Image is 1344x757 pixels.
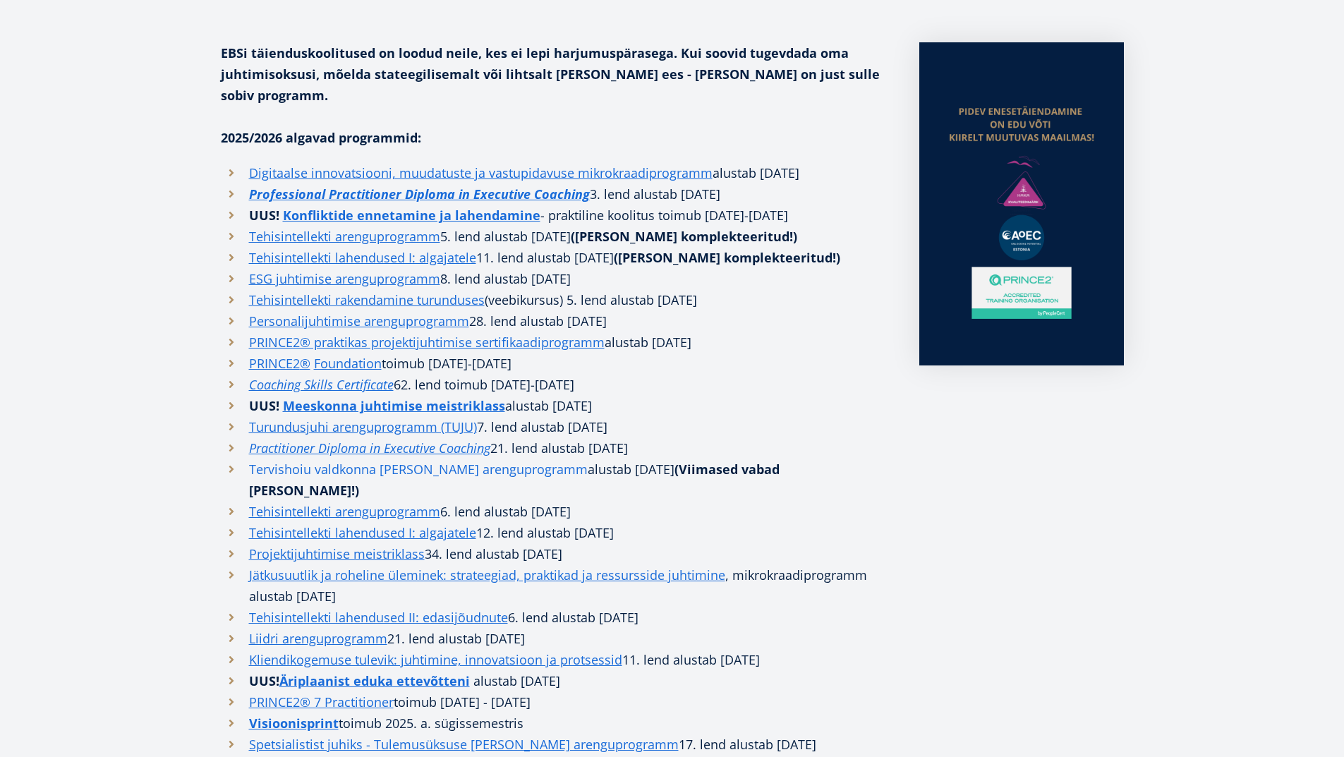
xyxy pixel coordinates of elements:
li: . lend alustab [DATE] [221,437,891,459]
a: Kliendikogemuse tulevik: juhtimine, innovatsioon ja protsessid [249,649,622,670]
li: 34. lend alustab [DATE] [221,543,891,564]
a: Spetsialistist juhiks - Tulemusüksuse [PERSON_NAME] arenguprogramm [249,734,679,755]
a: Meeskonna juhtimise meistriklass [283,395,505,416]
li: - praktiline koolitus toimub [DATE]-[DATE] [221,205,891,226]
a: Tehisintellekti arenguprogramm [249,226,440,247]
a: Projektijuhtimise meistriklass [249,543,425,564]
em: Practitioner Diploma in Executive Coaching [249,440,490,456]
strong: Konfliktide ennetamine ja lahendamine [283,207,540,224]
a: Digitaalse innovatsiooni, muudatuste ja vastupidavuse mikrokraadiprogramm [249,162,713,183]
li: alustab [DATE] [221,670,891,691]
li: toimub 2025. a. sügissemestris [221,713,891,734]
strong: UUS! [249,672,473,689]
a: Professional Practitioner Diploma in Executive Coaching [249,183,590,205]
li: (veebikursus) 5. lend alustab [DATE] [221,289,891,310]
li: toimub [DATE] - [DATE] [221,691,891,713]
strong: ([PERSON_NAME] komplekteeritud!) [571,228,797,245]
li: 21. lend alustab [DATE] [221,628,891,649]
strong: EBSi täienduskoolitused on loodud neile, kes ei lepi harjumuspärasega. Kui soovid tugevdada oma j... [221,44,880,104]
li: 6. lend alustab [DATE] [221,607,891,628]
a: PRINCE2® praktikas projektijuhtimise sertifikaadiprogramm [249,332,605,353]
strong: Meeskonna juhtimise meistriklass [283,397,505,414]
a: Foundation [314,353,382,374]
li: alustab [DATE] [221,459,891,501]
li: 11. lend alustab [DATE] [221,649,891,670]
a: Tehisintellekti arenguprogramm [249,501,440,522]
a: Liidri arenguprogramm [249,628,387,649]
li: 8. lend alustab [DATE] [221,268,891,289]
a: Tehisintellekti lahendused I: algajatele [249,247,476,268]
a: Tehisintellekti rakendamine turunduses [249,289,485,310]
a: Tehisintellekti lahendused II: edasijõudnute [249,607,508,628]
i: 21 [490,440,504,456]
li: 28. lend alustab [DATE] [221,310,891,332]
a: Tehisintellekti lahendused I: algajatele [249,522,476,543]
li: 7. lend alustab [DATE] [221,416,891,437]
em: Coaching Skills Certificate [249,376,394,393]
a: Practitioner Diploma in Executive Coaching [249,437,490,459]
a: PRINCE2® 7 Practitioner [249,691,394,713]
li: 6. lend alustab [DATE] [221,501,891,522]
li: , mikrokraadiprogramm alustab [DATE] [221,564,891,607]
a: Jätkusuutlik ja roheline üleminek: strateegiad, praktikad ja ressursside juhtimine [249,564,725,586]
li: alustab [DATE] [221,162,891,183]
a: Konfliktide ennetamine ja lahendamine [283,205,540,226]
a: Äriplaanist eduka ettevõtteni [279,670,470,691]
li: 17. lend alustab [DATE] [221,734,891,755]
li: alustab [DATE] [221,395,891,416]
strong: UUS! [249,397,279,414]
a: Personalijuhtimise arenguprogramm [249,310,469,332]
a: Coaching Skills Certificate [249,374,394,395]
strong: UUS! [249,207,279,224]
li: alustab [DATE] [221,332,891,353]
a: PRINCE2 [249,353,300,374]
li: 5. lend alustab [DATE] [221,226,891,247]
a: ESG juhtimise arenguprogramm [249,268,440,289]
li: 62. lend toimub [DATE]-[DATE] [221,374,891,395]
strong: 2025/2026 algavad programmid: [221,129,421,146]
li: 12. lend alustab [DATE] [221,522,891,543]
li: 3. lend alustab [DATE] [221,183,891,205]
strong: ([PERSON_NAME] komplekteeritud!) [614,249,840,266]
a: Turundusjuhi arenguprogramm (TUJU) [249,416,477,437]
a: Visioonisprint [249,713,339,734]
li: toimub [DATE]-[DATE] [221,353,891,374]
li: 11. lend alustab [DATE] [221,247,891,268]
a: Tervishoiu valdkonna [PERSON_NAME] arenguprogramm [249,459,588,480]
a: ® [300,353,310,374]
